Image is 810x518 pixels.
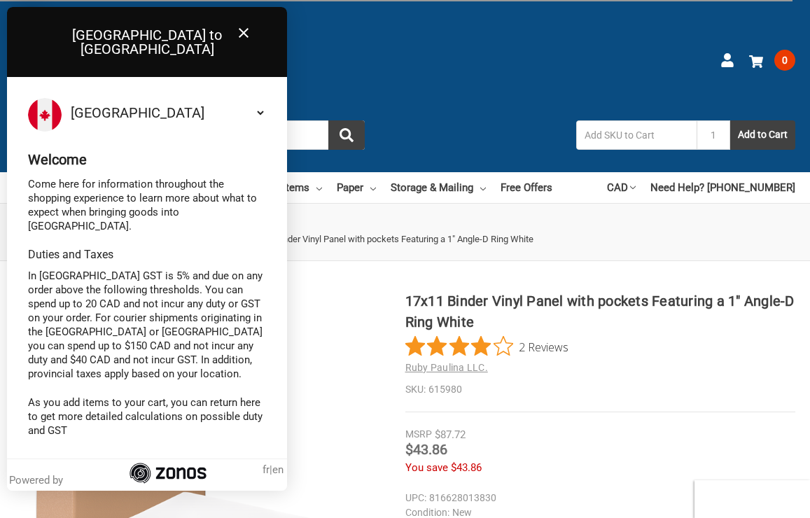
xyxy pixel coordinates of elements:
button: Rated 4 out of 5 stars from 2 reviews. Jump to reviews. [405,336,568,357]
dt: SKU: [405,382,426,397]
dd: 615980 [405,382,796,397]
span: 0 [774,50,795,71]
button: Add to Cart [730,120,795,150]
div: MSRP [405,427,432,442]
a: Free Offers [501,172,552,203]
a: Storage & Mailing [391,172,486,203]
select: Select your country [68,98,266,127]
a: Need Help? [PHONE_NUMBER] [650,172,795,203]
p: In [GEOGRAPHIC_DATA] GST is 5% and due on any order above the following thresholds. You can spend... [28,269,266,381]
span: You save [405,461,448,474]
a: Paper [337,172,376,203]
div: Duties and Taxes [28,248,266,262]
span: fr [263,463,270,476]
div: [GEOGRAPHIC_DATA] to [GEOGRAPHIC_DATA] [7,7,287,77]
span: $87.72 [435,428,466,441]
span: $43.86 [451,461,482,474]
p: Come here for information throughout the shopping experience to learn more about what to expect w... [28,177,266,233]
div: Powered by [9,473,69,487]
span: | [263,463,284,477]
h1: 17x11 Binder Vinyl Panel with pockets Featuring a 1" Angle-D Ring White [405,290,796,332]
iframe: Google Customer Reviews [694,480,810,518]
div: Welcome [28,153,266,167]
p: As you add items to your cart, you can return here to get more detailed calculations on possible ... [28,395,266,437]
a: CAD [607,172,636,203]
img: Flag of Canada [28,98,62,132]
span: $43.86 [405,441,447,458]
input: Add SKU to Cart [576,120,697,150]
span: 17x11 Binder Vinyl Panel with pockets Featuring a 1" Angle-D Ring White [249,234,533,244]
dt: UPC: [405,491,426,505]
a: Ruby Paulina LLC. [405,362,488,373]
span: 2 Reviews [519,336,568,357]
span: en [272,463,284,476]
dd: 816628013830 [405,491,796,505]
a: 0 [749,42,795,78]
